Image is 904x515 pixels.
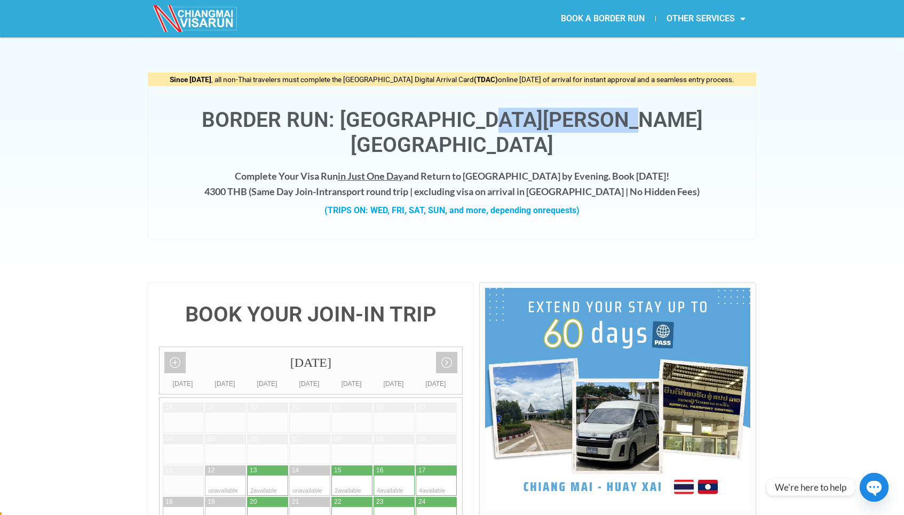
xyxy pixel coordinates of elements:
[208,403,215,412] div: 29
[334,434,341,444] div: 08
[170,75,211,84] strong: Since [DATE]
[165,466,172,475] div: 11
[170,75,734,84] span: , all non-Thai travelers must complete the [GEOGRAPHIC_DATA] Digital Arrival Card online [DATE] o...
[418,403,425,412] div: 03
[165,403,172,412] div: 28
[204,379,246,389] div: [DATE]
[208,466,215,475] div: 12
[376,466,383,475] div: 16
[334,403,341,412] div: 01
[251,186,324,197] strong: Same Day Join-In
[246,379,288,389] div: [DATE]
[160,347,462,379] div: [DATE]
[474,75,498,84] strong: (TDAC)
[376,497,383,506] div: 23
[376,434,383,444] div: 09
[162,379,204,389] div: [DATE]
[292,403,299,412] div: 31
[415,379,457,389] div: [DATE]
[165,497,172,506] div: 18
[418,434,425,444] div: 10
[338,170,403,182] span: in Just One Day
[656,6,756,31] a: OTHER SERVICES
[159,304,463,325] h4: BOOK YOUR JOIN-IN TRIP
[208,497,215,506] div: 19
[324,205,580,215] strong: (TRIPS ON: WED, FRI, SAT, SUN, and more, depending on
[165,434,172,444] div: 04
[250,497,257,506] div: 20
[543,205,580,215] span: requests)
[452,6,756,31] nav: Menu
[334,466,341,475] div: 15
[330,379,372,389] div: [DATE]
[292,434,299,444] div: 07
[288,379,330,389] div: [DATE]
[550,6,655,31] a: BOOK A BORDER RUN
[159,168,745,199] h4: Complete Your Visa Run and Return to [GEOGRAPHIC_DATA] by Evening. Book [DATE]! 4300 THB ( transp...
[250,434,257,444] div: 06
[418,466,425,475] div: 17
[292,497,299,506] div: 21
[159,108,745,158] h1: Border Run: [GEOGRAPHIC_DATA][PERSON_NAME][GEOGRAPHIC_DATA]
[250,466,257,475] div: 13
[292,466,299,475] div: 14
[372,379,415,389] div: [DATE]
[208,434,215,444] div: 05
[376,403,383,412] div: 02
[334,497,341,506] div: 22
[250,403,257,412] div: 30
[418,497,425,506] div: 24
